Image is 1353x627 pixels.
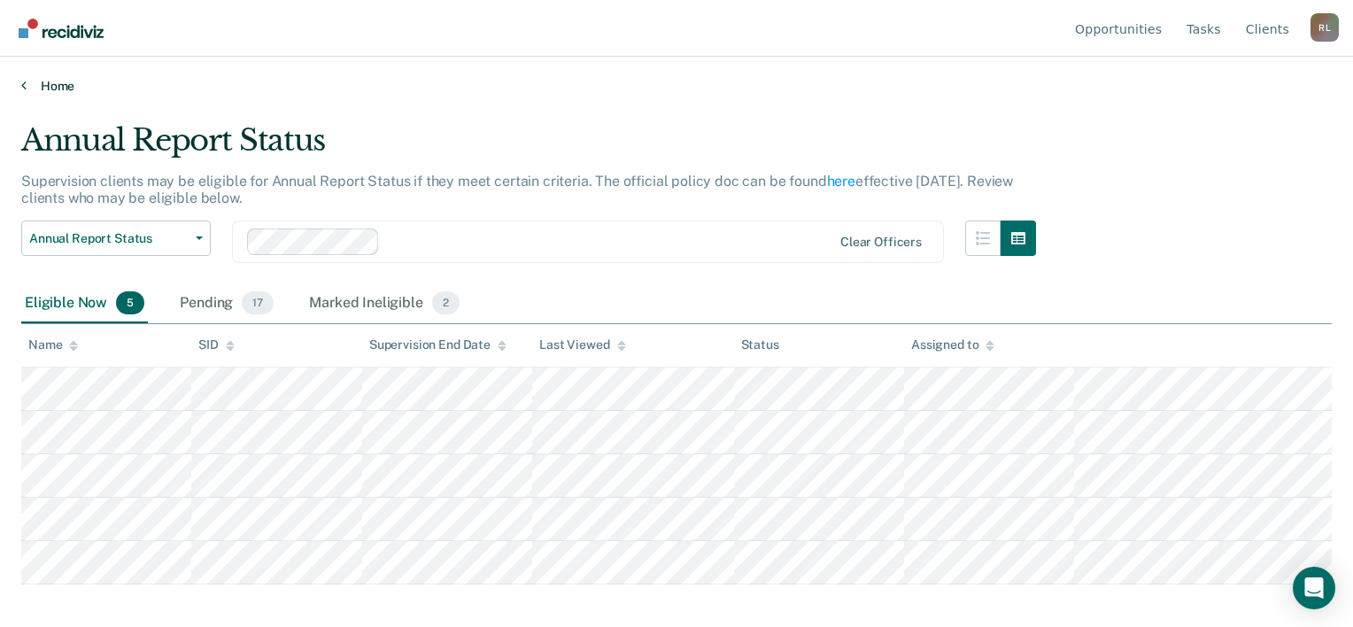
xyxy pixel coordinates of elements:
div: Assigned to [911,337,994,352]
div: Name [28,337,78,352]
div: Supervision End Date [369,337,506,352]
div: Marked Ineligible2 [305,284,463,323]
span: Annual Report Status [29,231,189,246]
div: Annual Report Status [21,122,1036,173]
button: Annual Report Status [21,221,211,256]
span: 17 [242,291,274,314]
div: Clear officers [840,235,922,250]
div: Last Viewed [539,337,625,352]
div: Open Intercom Messenger [1293,567,1335,609]
div: Pending17 [176,284,277,323]
p: Supervision clients may be eligible for Annual Report Status if they meet certain criteria. The o... [21,173,1013,206]
span: 5 [116,291,144,314]
div: Eligible Now5 [21,284,148,323]
a: here [827,173,855,190]
div: R L [1310,13,1339,42]
button: Profile dropdown button [1310,13,1339,42]
div: SID [198,337,235,352]
span: 2 [432,291,460,314]
div: Status [741,337,779,352]
a: Home [21,78,1332,94]
img: Recidiviz [19,19,104,38]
